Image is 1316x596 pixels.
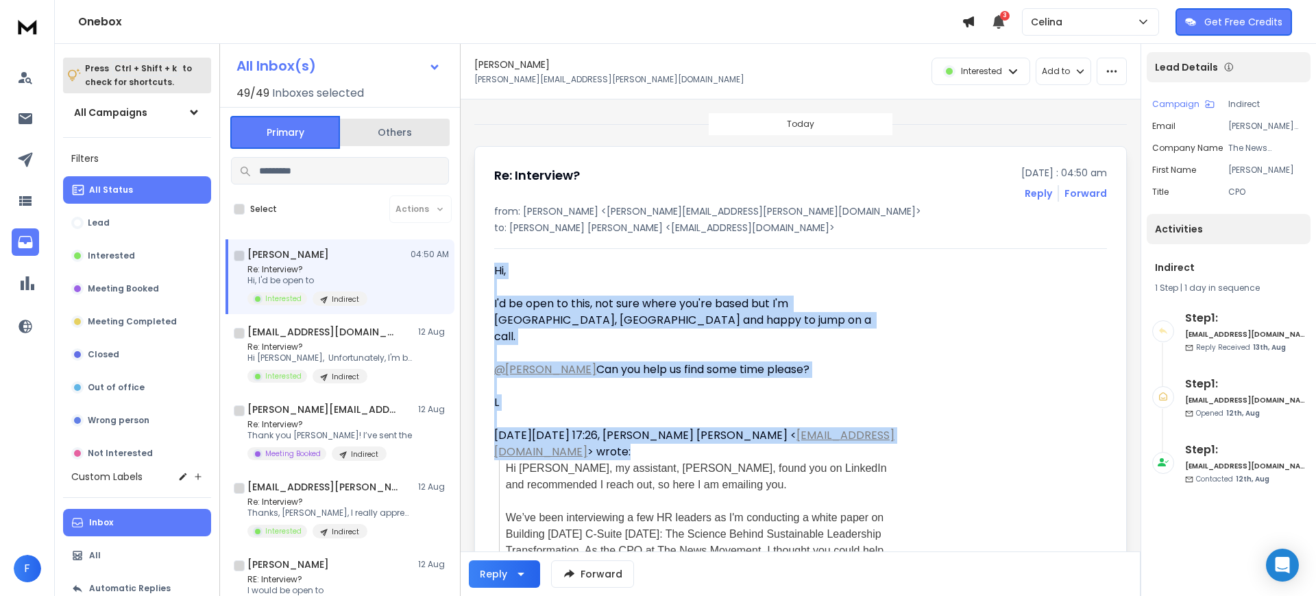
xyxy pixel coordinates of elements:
h6: [EMAIL_ADDRESS][DOMAIN_NAME] [1185,395,1305,405]
p: Re: Interview? [247,497,412,508]
span: Ctrl + Shift + k [112,60,179,76]
p: Meeting Booked [88,283,159,294]
p: Interested [265,294,302,304]
div: Open Intercom Messenger [1266,549,1299,582]
div: We’ve been interviewing a few HR leaders as I'm conducting a white paper on Building [DATE] C-Sui... [506,510,894,575]
p: [DATE] : 04:50 am [1021,166,1107,180]
span: 12th, Aug [1226,408,1260,418]
div: I'd be open to this, not sure where you're based but I'm [GEOGRAPHIC_DATA], [GEOGRAPHIC_DATA] and... [494,296,894,345]
div: Hi [PERSON_NAME], my assistant, [PERSON_NAME], found you on LinkedIn and recommended I reach out,... [506,460,894,493]
p: Closed [88,349,119,360]
p: title [1152,187,1169,198]
p: Campaign [1152,99,1199,110]
button: F [14,555,41,582]
button: Get Free Credits [1175,8,1292,36]
p: First Name [1152,165,1196,176]
p: [PERSON_NAME][EMAIL_ADDRESS][PERSON_NAME][DOMAIN_NAME] [1228,121,1305,132]
h1: All Inbox(s) [236,59,316,73]
h3: Filters [63,149,211,168]
p: Out of office [88,382,145,393]
p: 12 Aug [418,559,449,570]
p: Lead [88,217,110,228]
p: Lead Details [1155,60,1218,74]
h1: All Campaigns [74,106,147,119]
button: Others [340,117,450,147]
div: Activities [1147,214,1311,244]
button: Primary [230,116,340,149]
button: Interested [63,242,211,270]
h6: Step 1 : [1185,310,1305,326]
button: Meeting Booked [63,275,211,302]
h1: [PERSON_NAME] [474,58,550,71]
p: Indirect [332,372,359,382]
h1: Indirect [1155,261,1302,274]
p: 12 Aug [418,481,449,492]
span: 1 Step [1155,282,1178,294]
div: Hi, [494,263,894,411]
p: Opened [1196,408,1260,418]
p: [PERSON_NAME][EMAIL_ADDRESS][PERSON_NAME][DOMAIN_NAME] [474,74,744,85]
button: All [63,542,211,569]
p: I would be open to [247,585,367,596]
div: Reply [480,567,507,581]
p: Today [787,119,814,130]
button: Out of office [63,374,211,401]
div: | [1155,283,1302,294]
p: Press to check for shortcuts. [85,62,192,89]
button: All Status [63,176,211,204]
span: 3 [1000,11,1010,21]
h3: Inboxes selected [272,85,364,102]
h1: [EMAIL_ADDRESS][PERSON_NAME][DOMAIN_NAME] [247,480,398,494]
h1: [PERSON_NAME] [247,558,329,571]
p: Indirect [1228,99,1305,110]
h1: [PERSON_NAME][EMAIL_ADDRESS][DOMAIN_NAME] [247,403,398,416]
span: 1 day in sequence [1184,282,1260,294]
p: Celina [1031,15,1068,29]
span: 49 / 49 [236,85,269,102]
p: Wrong person [88,415,149,426]
p: CPO [1228,187,1305,198]
p: Interested [265,371,302,381]
button: Inbox [63,509,211,536]
p: Interested [961,66,1002,77]
p: Interested [88,250,135,261]
p: Contacted [1196,474,1269,484]
p: Thank you [PERSON_NAME]! I’ve sent the [247,430,412,441]
p: Company Name [1152,143,1223,154]
p: 04:50 AM [411,249,449,260]
h6: Step 1 : [1185,442,1305,458]
h3: Custom Labels [71,470,143,484]
h1: Onebox [78,14,962,30]
button: Meeting Completed [63,308,211,335]
p: Email [1152,121,1175,132]
span: 13th, Aug [1253,342,1286,353]
h6: Step 1 : [1185,376,1305,392]
h6: [EMAIL_ADDRESS][DOMAIN_NAME] [1185,329,1305,339]
button: Reply [469,560,540,588]
p: Reply Received [1196,342,1286,353]
div: Forward [1064,187,1107,200]
span: 12th, Aug [1236,474,1269,484]
p: Re: Interview? [247,419,412,430]
p: The News Movement [1228,143,1305,154]
p: [PERSON_NAME] [1228,165,1305,176]
p: Re: Interview? [247,264,367,275]
h1: Re: Interview? [494,166,580,185]
a: [EMAIL_ADDRESS][DOMAIN_NAME] [494,427,894,460]
button: All Campaigns [63,99,211,126]
p: Meeting Booked [265,449,321,459]
p: Hi, I'd be open to [247,275,367,286]
p: All [89,550,101,561]
p: Add to [1042,66,1070,77]
button: Wrong person [63,407,211,434]
img: logo [14,14,41,39]
p: Interested [265,526,302,536]
a: @[PERSON_NAME] [494,361,596,377]
p: Hi [PERSON_NAME], Unfortunately, I'm booked up [247,353,412,363]
div: Can you help us find some time please? [494,361,894,378]
div: [DATE][DATE] 17:26, [PERSON_NAME] [PERSON_NAME] < > wrote: [494,427,894,460]
div: L [494,394,894,411]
